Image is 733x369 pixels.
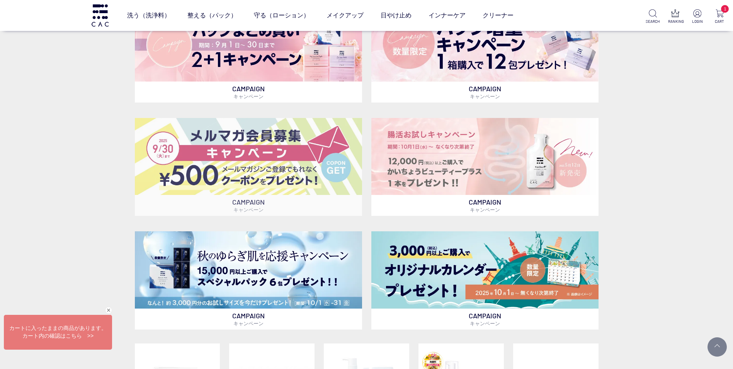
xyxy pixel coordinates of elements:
[371,82,599,102] p: CAMPAIGN
[233,93,264,99] span: キャンペーン
[327,5,364,26] a: メイクアップ
[646,19,660,24] p: SEARCH
[668,9,682,24] a: RANKING
[429,5,466,26] a: インナーケア
[135,5,362,82] img: パックキャンペーン2+1
[381,5,412,26] a: 日やけ止め
[470,320,500,326] span: キャンペーン
[135,82,362,102] p: CAMPAIGN
[483,5,514,26] a: クリーナー
[135,118,362,195] img: メルマガ会員募集
[135,118,362,216] a: メルマガ会員募集 メルマガ会員募集 CAMPAIGNキャンペーン
[254,5,310,26] a: 守る（ローション）
[187,5,237,26] a: 整える（パック）
[371,231,599,308] img: カレンダープレゼント
[668,19,682,24] p: RANKING
[371,231,599,329] a: カレンダープレゼント カレンダープレゼント CAMPAIGNキャンペーン
[646,9,660,24] a: SEARCH
[690,9,704,24] a: LOGIN
[470,207,500,213] span: キャンペーン
[233,207,264,213] span: キャンペーン
[371,195,599,216] p: CAMPAIGN
[135,231,362,308] img: スペシャルパックお試しプレゼント
[721,5,729,13] span: 1
[470,93,500,99] span: キャンペーン
[713,9,727,24] a: 1 CART
[135,195,362,216] p: CAMPAIGN
[713,19,727,24] p: CART
[371,118,599,195] img: 腸活お試しキャンペーン
[135,231,362,329] a: スペシャルパックお試しプレゼント スペシャルパックお試しプレゼント CAMPAIGNキャンペーン
[127,5,170,26] a: 洗う（洗浄料）
[371,5,599,102] a: パック増量キャンペーン パック増量キャンペーン CAMPAIGNキャンペーン
[135,309,362,330] p: CAMPAIGN
[690,19,704,24] p: LOGIN
[233,320,264,326] span: キャンペーン
[371,118,599,216] a: 腸活お試しキャンペーン 腸活お試しキャンペーン CAMPAIGNキャンペーン
[135,5,362,102] a: パックキャンペーン2+1 パックキャンペーン2+1 CAMPAIGNキャンペーン
[371,5,599,82] img: パック増量キャンペーン
[371,309,599,330] p: CAMPAIGN
[90,4,110,26] img: logo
